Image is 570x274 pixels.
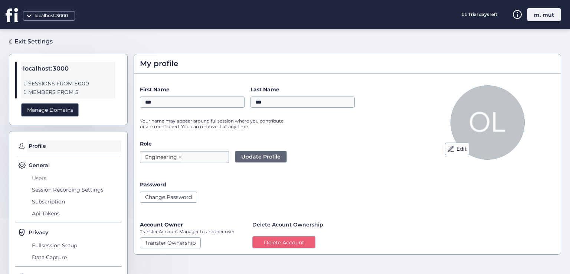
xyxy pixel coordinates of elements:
img: Avatar Picture [451,85,525,160]
span: Profile [27,140,121,152]
div: 11 Trial days left [451,8,507,21]
span: localhost:3000 [23,64,114,74]
label: Role [140,140,409,148]
label: Password [140,181,166,188]
span: Data Capture [30,251,121,263]
button: Delete Account [252,236,315,249]
div: Engineering [145,153,177,161]
span: Session Recording Settings [30,184,121,196]
label: Account Owner [140,221,183,228]
nz-select-item: Engineering [142,153,183,162]
p: Transfer Account Manager to another user [140,229,235,234]
div: localhost:3000 [33,12,70,19]
span: Users [30,172,121,184]
span: General [29,161,50,169]
button: Transfer Ownership [140,237,201,248]
a: Exit Settings [9,35,53,48]
button: Edit [445,143,469,155]
span: Subscription [30,196,121,208]
span: 1 MEMBERS FROM 5 [23,88,114,97]
div: Manage Domains [21,103,79,117]
button: Change Password [140,192,197,203]
p: Your name may appear around fullsession where you contribute or are mentioned. You can remove it ... [140,118,288,129]
label: Last Name [250,85,355,94]
span: Privacy [29,228,48,237]
div: m. mut [527,8,561,21]
span: Fullsession Setup [30,239,121,251]
span: My profile [140,58,178,69]
span: 1 SESSIONS FROM 5000 [23,79,114,88]
button: Update Profile [235,151,287,163]
span: Api Tokens [30,208,121,219]
span: Delete Acount Ownership [252,221,323,229]
label: First Name [140,85,245,94]
div: Exit Settings [14,37,53,46]
span: Update Profile [241,153,281,161]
